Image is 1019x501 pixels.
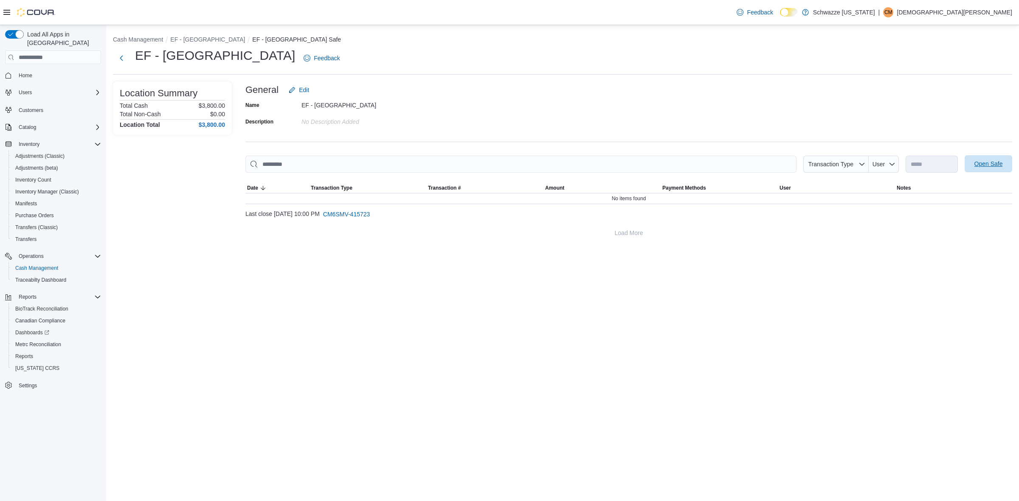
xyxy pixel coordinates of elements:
button: Catalog [2,121,104,133]
button: Customers [2,104,104,116]
button: Home [2,69,104,81]
a: Transfers [12,234,40,244]
button: Inventory [15,139,43,149]
button: Inventory Count [8,174,104,186]
span: Cash Management [15,265,58,271]
h6: Total Non-Cash [120,111,161,118]
span: Transaction # [428,185,461,191]
p: | [878,7,880,17]
nav: Complex example [5,66,101,414]
span: Load All Apps in [GEOGRAPHIC_DATA] [24,30,101,47]
button: User [778,183,895,193]
span: Metrc Reconciliation [12,339,101,350]
a: Manifests [12,199,40,209]
span: BioTrack Reconciliation [12,304,101,314]
span: Reports [19,294,37,300]
button: Date [245,183,309,193]
a: Inventory Count [12,175,55,185]
input: This is a search bar. As you type, the results lower in the page will automatically filter. [245,156,797,173]
span: Canadian Compliance [12,316,101,326]
span: User [780,185,791,191]
span: [US_STATE] CCRS [15,365,59,372]
span: Reports [12,351,101,361]
div: No Description added [301,115,415,125]
a: Adjustments (beta) [12,163,62,173]
span: Date [247,185,258,191]
button: Transaction Type [803,156,869,173]
div: EF - [GEOGRAPHIC_DATA] [301,98,415,109]
span: Settings [19,382,37,389]
a: Purchase Orders [12,210,57,221]
span: No items found [612,195,646,202]
span: Settings [15,380,101,391]
label: Description [245,118,273,125]
span: Users [15,87,101,98]
a: Customers [15,105,47,115]
button: Metrc Reconciliation [8,339,104,350]
button: BioTrack Reconciliation [8,303,104,315]
button: Transfers (Classic) [8,221,104,233]
button: Edit [285,81,312,98]
span: Transaction Type [311,185,352,191]
h4: $3,800.00 [199,121,225,128]
span: Edit [299,86,309,94]
button: User [869,156,899,173]
span: Open Safe [974,160,1003,168]
span: Canadian Compliance [15,317,65,324]
span: Adjustments (Classic) [15,153,65,160]
a: [US_STATE] CCRS [12,363,63,373]
span: Operations [19,253,44,260]
button: Adjustments (beta) [8,162,104,174]
a: Dashboards [8,327,104,339]
button: EF - [GEOGRAPHIC_DATA] Safe [252,36,341,43]
span: CM6SMV-415723 [323,210,370,218]
p: $3,800.00 [199,102,225,109]
a: Canadian Compliance [12,316,69,326]
button: Operations [2,250,104,262]
h4: Location Total [120,121,160,128]
span: Reports [15,353,33,360]
span: Users [19,89,32,96]
span: Transaction Type [808,161,853,168]
a: Dashboards [12,327,53,338]
button: Cash Management [113,36,163,43]
span: Adjustments (beta) [12,163,101,173]
span: Transfers (Classic) [15,224,58,231]
button: Adjustments (Classic) [8,150,104,162]
span: Inventory Count [12,175,101,185]
button: Users [15,87,35,98]
a: Transfers (Classic) [12,222,61,232]
a: Cash Management [12,263,62,273]
a: Inventory Manager (Classic) [12,187,82,197]
p: Schwazze [US_STATE] [813,7,875,17]
a: Metrc Reconciliation [12,339,65,350]
span: Adjustments (beta) [15,165,58,171]
button: Purchase Orders [8,210,104,221]
button: Canadian Compliance [8,315,104,327]
button: Reports [2,291,104,303]
button: Open Safe [965,155,1012,172]
button: Transaction # [426,183,543,193]
button: Load More [245,224,1012,241]
p: $0.00 [210,111,225,118]
span: Transfers [15,236,37,243]
button: Reports [15,292,40,302]
div: Last close [DATE] 10:00 PM [245,206,1012,223]
span: Inventory [19,141,39,148]
button: Cash Management [8,262,104,274]
span: Traceabilty Dashboard [12,275,101,285]
a: Traceabilty Dashboard [12,275,70,285]
span: Inventory Manager (Classic) [12,187,101,197]
span: User [873,161,885,168]
button: Reports [8,350,104,362]
span: Manifests [12,199,101,209]
span: Payment Methods [662,185,706,191]
span: Notes [897,185,911,191]
button: Next [113,50,130,67]
span: Operations [15,251,101,261]
span: Adjustments (Classic) [12,151,101,161]
span: Catalog [15,122,101,132]
a: Feedback [733,4,776,21]
span: BioTrack Reconciliation [15,305,68,312]
h1: EF - [GEOGRAPHIC_DATA] [135,47,295,64]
